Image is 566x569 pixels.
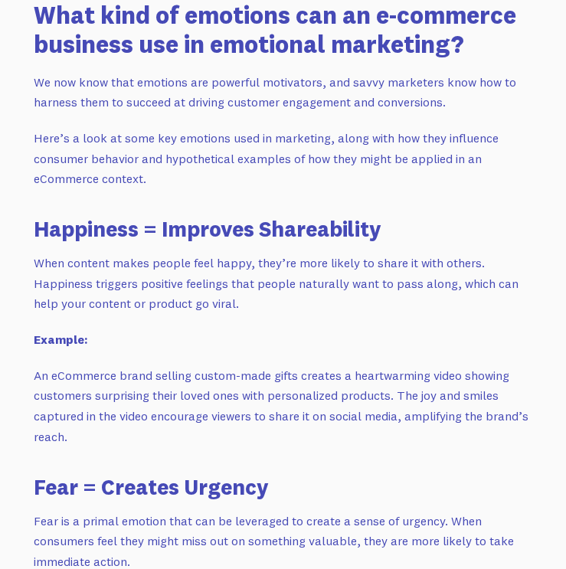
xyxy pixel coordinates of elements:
p: When content makes people feel happy, they’re more likely to share it with others. Happiness trig... [34,253,532,314]
h3: Happiness = Improves Shareability [34,214,532,244]
h3: Fear = Creates Urgency [34,472,532,502]
p: We now know that emotions are powerful motivators, and savvy marketers know how to harness them t... [34,72,532,113]
p: An eCommerce brand selling custom-made gifts creates a heartwarming video showing customers surpr... [34,365,532,447]
h2: What kind of emotions can an e-commerce business use in emotional marketing? [34,1,532,60]
p: Here’s a look at some key emotions used in marketing, along with how they influence consumer beha... [34,128,532,189]
p: ‍ [34,329,532,350]
strong: Example: [34,332,87,347]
